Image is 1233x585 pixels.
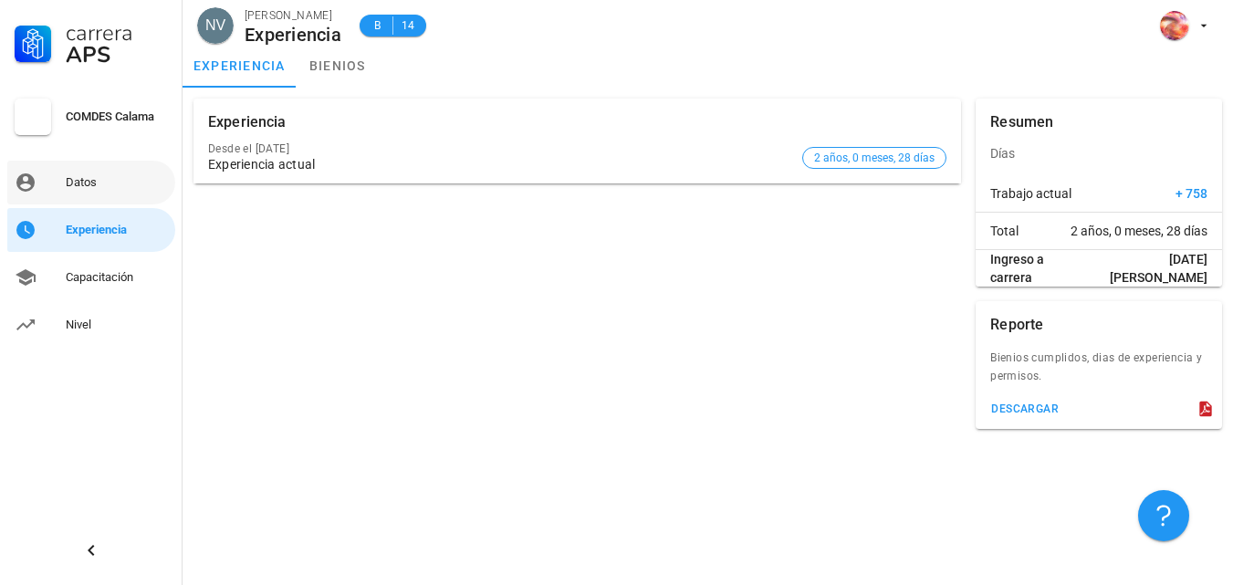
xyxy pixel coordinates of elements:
[976,349,1222,396] div: Bienios cumplidos, dias de experiencia y permisos.
[990,222,1019,240] span: Total
[1160,11,1189,40] div: avatar
[66,44,168,66] div: APS
[245,25,341,45] div: Experiencia
[66,175,168,190] div: Datos
[1071,222,1207,240] span: 2 años, 0 meses, 28 días
[66,22,168,44] div: Carrera
[208,157,795,172] div: Experiencia actual
[990,301,1043,349] div: Reporte
[245,6,341,25] div: [PERSON_NAME]
[66,110,168,124] div: COMDES Calama
[814,148,935,168] span: 2 años, 0 meses, 28 días
[990,99,1053,146] div: Resumen
[66,318,168,332] div: Nivel
[66,223,168,237] div: Experiencia
[990,184,1071,203] span: Trabajo actual
[208,142,795,155] div: Desde el [DATE]
[1081,250,1207,287] span: [DATE][PERSON_NAME]
[990,402,1059,415] div: descargar
[66,270,168,285] div: Capacitación
[197,7,234,44] div: avatar
[983,396,1066,422] button: descargar
[1176,184,1207,203] span: + 758
[297,44,379,88] a: bienios
[371,16,385,35] span: B
[7,256,175,299] a: Capacitación
[976,131,1222,175] div: Días
[7,161,175,204] a: Datos
[7,208,175,252] a: Experiencia
[990,250,1081,287] span: Ingreso a carrera
[401,16,415,35] span: 14
[205,7,225,44] span: NV
[7,303,175,347] a: Nivel
[208,99,287,146] div: Experiencia
[183,44,297,88] a: experiencia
